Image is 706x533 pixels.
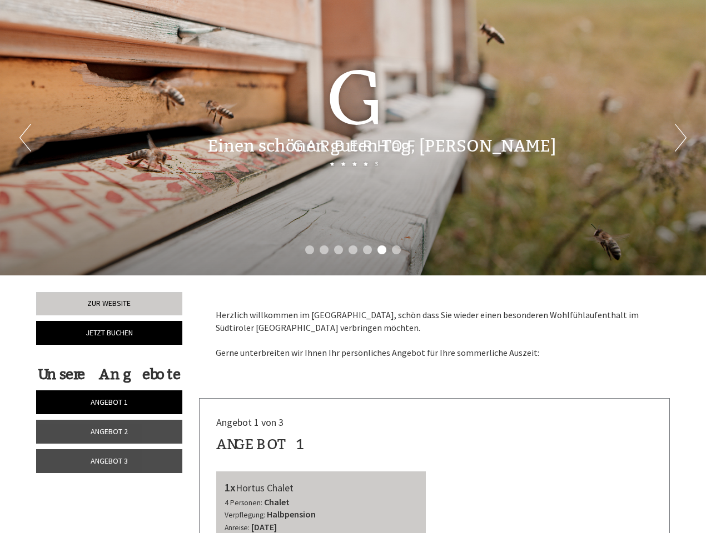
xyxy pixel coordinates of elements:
[225,480,418,496] div: Hortus Chalet
[91,456,128,466] span: Angebot 3
[36,321,182,345] a: Jetzt buchen
[225,523,250,532] small: Anreise:
[264,496,290,507] b: Chalet
[225,480,236,494] b: 1x
[267,509,316,520] b: Halbpension
[216,416,284,429] span: Angebot 1 von 3
[36,292,182,315] a: Zur Website
[91,426,128,436] span: Angebot 2
[225,498,262,507] small: 4 Personen:
[225,510,265,520] small: Verpflegung:
[216,434,306,455] div: Angebot 1
[207,137,556,155] h1: Einen schönen guten Tag, [PERSON_NAME]
[216,309,654,359] p: Herzlich willkommen im [GEOGRAPHIC_DATA], schön dass Sie wieder einen besonderen Wohlfühlaufentha...
[36,364,182,385] div: Unsere Angebote
[91,397,128,407] span: Angebot 1
[251,521,277,532] b: [DATE]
